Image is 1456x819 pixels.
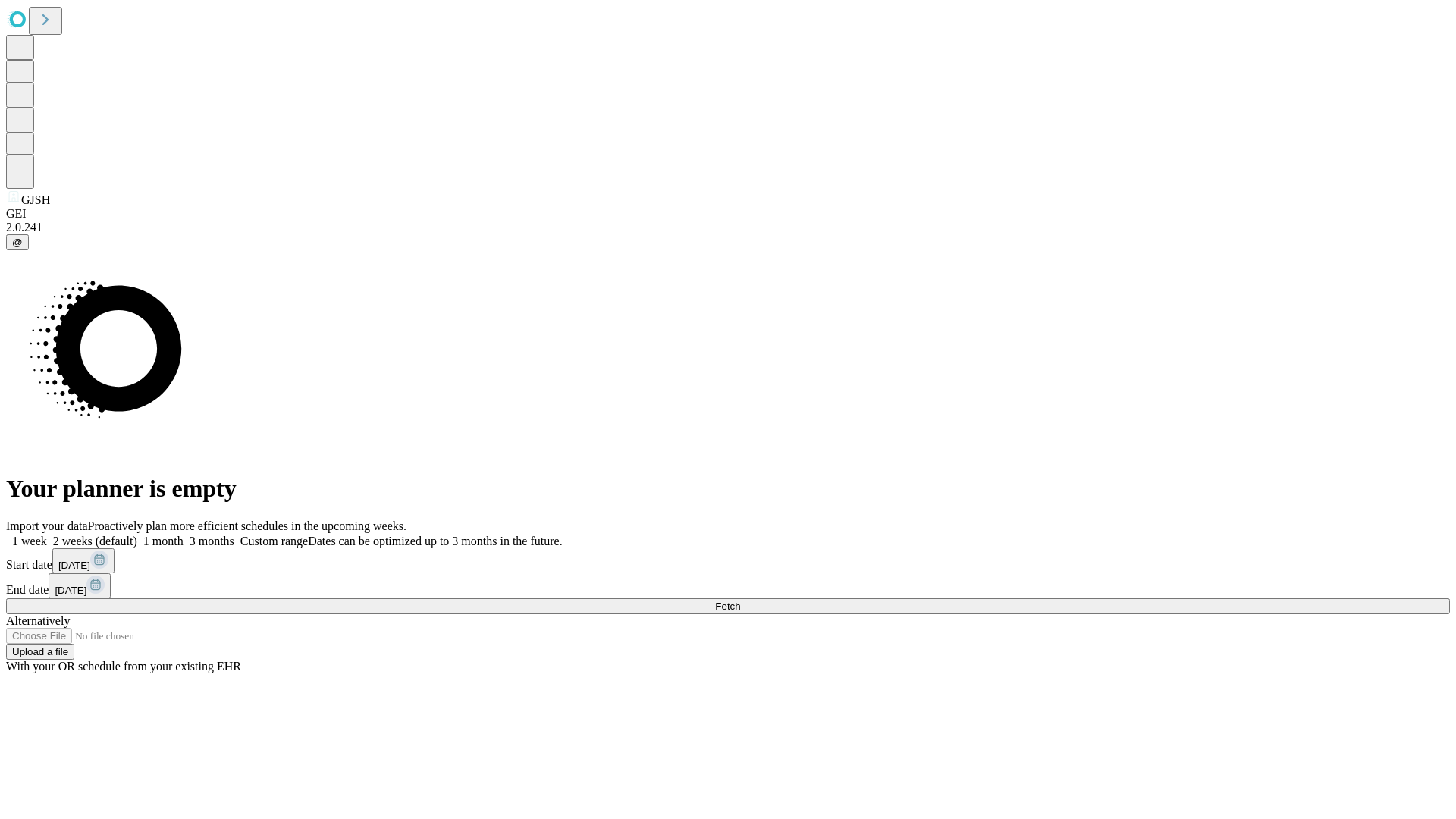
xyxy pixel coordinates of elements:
span: GJSH [21,193,50,206]
span: Import your data [6,519,88,532]
button: [DATE] [52,548,115,573]
span: Alternatively [6,614,70,627]
div: End date [6,573,1450,598]
div: Start date [6,548,1450,573]
span: 2 weeks (default) [53,535,137,548]
span: 3 months [190,535,234,548]
span: [DATE] [58,560,90,571]
span: @ [12,237,23,248]
span: Fetch [715,601,740,612]
span: With your OR schedule from your existing EHR [6,660,241,673]
button: @ [6,234,29,250]
span: Proactively plan more efficient schedules in the upcoming weeks. [88,519,406,532]
div: 2.0.241 [6,221,1450,234]
span: [DATE] [55,585,86,596]
button: Fetch [6,598,1450,614]
span: Dates can be optimized up to 3 months in the future. [308,535,562,548]
span: 1 month [143,535,184,548]
button: Upload a file [6,644,74,660]
button: [DATE] [49,573,111,598]
span: Custom range [240,535,308,548]
h1: Your planner is empty [6,475,1450,503]
div: GEI [6,207,1450,221]
span: 1 week [12,535,47,548]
